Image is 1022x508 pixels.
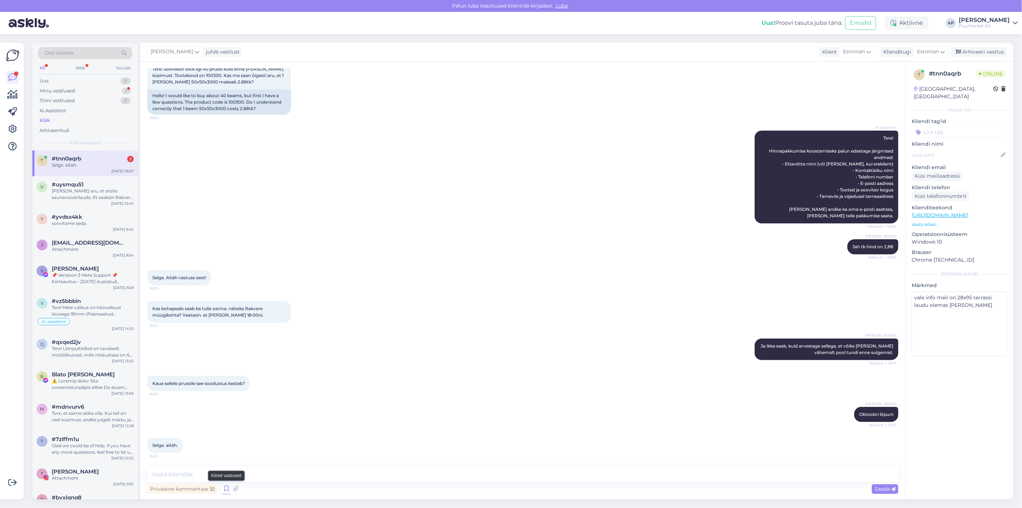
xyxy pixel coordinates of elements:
span: B [41,374,44,379]
p: Operatsioonisüsteem [912,231,1008,238]
p: Kliendi tag'id [912,118,1008,125]
div: Küsi telefoninumbrit [912,191,970,201]
div: Küsi meiliaadressi [912,171,963,181]
span: Otsi kliente [45,49,73,57]
div: All [38,63,46,73]
div: [DATE] 14:10 [112,326,134,331]
span: #uysmqu51 [52,181,84,188]
div: Minu vestlused [40,87,75,95]
p: Kliendi email [912,164,1008,171]
span: u [40,184,44,189]
span: Selge. aitäh. [152,443,178,448]
span: Tere! Sooviksin osta ligi 40 prussi kuid enne [PERSON_NAME] küsimust. Tootekood on 100300. Kas ma... [152,66,285,85]
span: Janar.mannikmaa@gmail.com [52,240,126,246]
div: [PERSON_NAME] [959,17,1010,23]
input: Lisa tag [912,127,1008,137]
span: b [41,497,44,502]
img: Askly Logo [6,49,19,62]
div: Arhiveeritud [40,127,69,134]
div: AI Assistent [40,107,66,114]
span: Ja ikka saab, kuid arvestage sellega, et võiks [PERSON_NAME] vähemalt pool tundi enne sulgemist. [761,343,894,355]
span: #yvdsx4kk [52,214,82,220]
span: Oktoobri lõpuni [859,412,893,417]
div: # tnn0aqrb [929,69,976,78]
div: 1 [122,87,131,95]
div: Socials [115,63,132,73]
div: Puumarket AS [959,23,1010,29]
div: Tore, et saime abiks olla. Kui teil on veel küsimusi, andke julgelt märku ja aitame hea meelega. [52,410,134,423]
div: 0 [120,97,131,104]
div: Selge. aitäh. [52,162,134,168]
span: t [41,158,43,163]
span: [PERSON_NAME] [865,401,896,407]
span: Luba [553,3,570,9]
span: #qxqed2jv [52,339,81,345]
div: Attachment [52,246,134,253]
span: J [41,242,43,248]
span: y [41,216,43,222]
div: [DATE] 9:55 [113,481,134,487]
span: Kõik vestlused [70,140,101,146]
a: [PERSON_NAME]Puumarket AS [959,17,1018,29]
span: Estonian [917,48,939,56]
div: Tere! Liimpuitkilbid on tavaliselt mööblikuivad, mille niiskustase on 6-10%. Täpsema info saamise... [52,345,134,358]
div: 1 [127,156,134,162]
span: #byxlgng8 [52,494,82,501]
span: Nähtud ✓ 16:21 [869,422,896,428]
div: AP [946,18,956,28]
div: ⚠️ Loremip dolor Sita consecteturadipis elitse Do eiusm Temp incididuntut laboreet. Dolorem aliqu... [52,378,134,391]
div: Hello! I would like to buy about 40 beams, but first I have a few questions. The product code is ... [147,90,291,115]
span: [PERSON_NAME] [865,233,896,239]
div: Glad we could be of help. If you have any more questions, feel free to let us know and we’ll be h... [52,443,134,455]
span: 16:09 [149,286,176,291]
div: Aktiivne [885,17,929,30]
div: Klient [819,48,837,56]
p: Windows 10 [912,238,1008,246]
span: m [40,406,44,412]
div: Attachment [52,475,134,481]
span: 16:18 [149,391,176,397]
span: Estonian [843,48,865,56]
span: Nähtud ✓ 16:07 [868,255,896,260]
span: Blato Alebo Zlato [52,371,115,378]
span: Online [976,70,1005,78]
div: [DATE] 12:28 [112,423,134,428]
div: 0 [120,77,131,85]
div: [DATE] 8:54 [113,253,134,258]
p: Märkmed [912,282,1008,289]
div: juhib vestlust [203,48,240,56]
span: q [40,341,44,347]
button: Emailid [845,16,876,30]
span: t [918,72,921,77]
div: Privaatne kommentaar [147,484,217,494]
p: Chrome [TECHNICAL_ID] [912,256,1008,264]
span: Vineesha Yadav Vinni [52,266,99,272]
div: Tere! Meie valikus on höövellaud laiusega 95mm (Peensaetud höövellaud SH 21x95x5100mm), kuid see ... [52,304,134,317]
span: Kaua sellele prussile see soodustus kestab? [152,381,245,386]
span: Saada [875,486,896,492]
span: 7 [41,439,43,444]
p: Klienditeekond [912,204,1008,212]
span: T [41,471,43,476]
span: Toomas Pärtel [52,468,99,475]
span: Nähtud ✓ 16:17 [869,360,896,366]
div: [DATE] 13:25 [112,358,134,364]
input: Lisa nimi [912,151,999,159]
span: #tnn0aqrb [52,155,81,162]
div: Klienditugi [880,48,911,56]
span: Kas kohapeale saab ka tulla ostma. näiteks Rakvere müügikohta? Vaatasin. et [PERSON_NAME] 18:00ni. [152,306,264,318]
span: Selge. Aitäh vastuse eest! [152,275,206,280]
span: [PERSON_NAME] [865,333,896,338]
p: Kliendi nimi [912,140,1008,148]
span: AI Assistent [869,125,896,130]
div: Arhiveeri vestlus [952,47,1007,57]
div: soovitame seda. [52,220,134,227]
span: V [41,268,43,273]
div: [DATE] 10:45 [111,201,134,206]
span: Jah tk hind on 2,88 [852,244,893,249]
span: #vz5bbbin [52,298,81,304]
p: Kliendi telefon [912,184,1008,191]
div: [DATE] 9:42 [113,227,134,232]
span: 16:14 [149,323,176,328]
div: Proovi tasuta juba täna: [761,19,842,27]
